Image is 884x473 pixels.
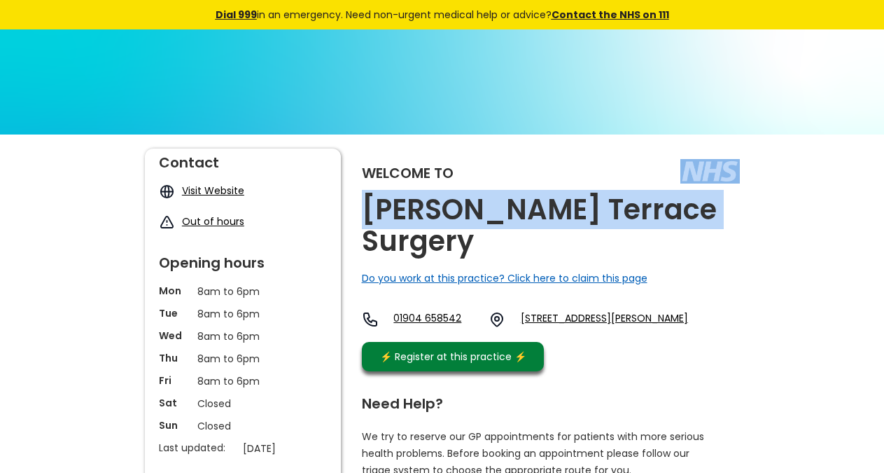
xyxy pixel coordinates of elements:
p: Closed [197,396,288,411]
a: 01904 658542 [393,311,477,328]
p: Fri [159,373,190,388]
p: Wed [159,329,190,343]
p: 8am to 6pm [197,329,288,344]
p: Sun [159,418,190,432]
img: globe icon [159,184,175,200]
p: Tue [159,306,190,320]
p: Thu [159,351,190,365]
div: Need Help? [362,390,726,411]
div: in an emergency. Need non-urgent medical help or advice? [120,7,764,22]
p: Last updated: [159,441,236,455]
h2: [PERSON_NAME] Terrace Surgery [362,194,740,257]
p: 8am to 6pm [197,284,288,299]
p: 8am to 6pm [197,306,288,322]
a: ⚡️ Register at this practice ⚡️ [362,342,544,371]
p: 8am to 6pm [197,373,288,389]
p: Mon [159,284,190,298]
img: practice location icon [489,311,505,328]
a: Dial 999 [216,8,257,22]
a: Do you work at this practice? Click here to claim this page [362,271,647,285]
img: telephone icon [362,311,379,328]
p: Closed [197,418,288,434]
a: Visit Website [182,184,244,198]
img: The NHS logo [680,159,740,183]
img: exclamation icon [159,214,175,231]
div: Contact [159,149,327,170]
p: [DATE] [243,441,334,456]
div: Opening hours [159,249,327,270]
a: Out of hours [182,214,244,228]
div: Welcome to [362,166,454,180]
p: Sat [159,396,190,410]
div: ⚡️ Register at this practice ⚡️ [373,349,534,364]
p: 8am to 6pm [197,351,288,366]
a: Contact the NHS on 111 [552,8,669,22]
a: [STREET_ADDRESS][PERSON_NAME] [521,311,688,328]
